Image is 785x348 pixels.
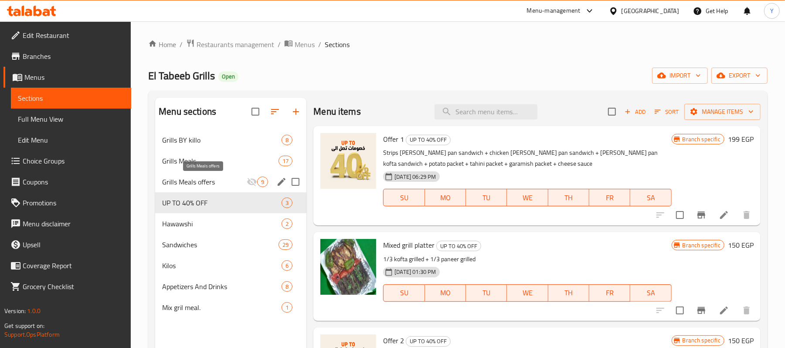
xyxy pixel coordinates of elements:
span: Sections [325,39,350,50]
div: Hawawshi2 [155,213,306,234]
span: TH [552,191,586,204]
img: Offer 1 [320,133,376,189]
a: Full Menu View [11,109,131,130]
a: Home [148,39,176,50]
a: Menu disclaimer [3,213,131,234]
span: 9 [258,178,268,186]
span: Kilos [162,260,282,271]
span: Grocery Checklist [23,281,124,292]
span: 3 [282,199,292,207]
div: items [257,177,268,187]
span: UP TO 40% OFF [406,135,450,145]
span: Offer 2 [383,334,404,347]
span: Sections [18,93,124,103]
nav: Menu sections [155,126,306,321]
div: Hawawshi [162,218,282,229]
span: Grills BY killo [162,135,282,145]
a: Coverage Report [3,255,131,276]
svg: Inactive section [247,177,257,187]
input: search [435,104,537,119]
div: UP TO 40% OFF3 [155,192,306,213]
div: Grills Meals [162,156,279,166]
span: Mix gril meal. [162,302,282,313]
span: Branch specific [679,135,724,143]
a: Edit Menu [11,130,131,150]
button: WE [507,284,548,302]
span: Menu disclaimer [23,218,124,229]
span: Full Menu View [18,114,124,124]
div: Sandwiches29 [155,234,306,255]
img: Mixed grill platter [320,239,376,295]
div: Menu-management [527,6,581,16]
div: Open [218,72,238,82]
span: Coupons [23,177,124,187]
a: Grocery Checklist [3,276,131,297]
li: / [318,39,321,50]
span: 1 [282,304,292,312]
span: 17 [279,157,292,165]
a: Edit menu item [719,305,729,316]
span: Edit Restaurant [23,30,124,41]
span: Add [623,107,647,117]
div: Appetizers And Drinks8 [155,276,306,297]
span: Version: [4,305,26,317]
span: Branch specific [679,336,724,345]
span: Get support on: [4,320,44,331]
div: items [282,260,292,271]
p: Strips [PERSON_NAME] pan sandwich + chicken [PERSON_NAME] pan sandwich + [PERSON_NAME] pan kofta ... [383,147,671,169]
span: MO [428,191,462,204]
span: [DATE] 06:29 PM [391,173,439,181]
button: SU [383,189,425,206]
span: UP TO 40% OFF [406,336,450,346]
span: Grills Meals offers [162,177,247,187]
a: Menus [284,39,315,50]
button: edit [275,175,288,188]
span: Coverage Report [23,260,124,271]
span: TU [469,191,503,204]
span: Appetizers And Drinks [162,281,282,292]
span: Branch specific [679,241,724,249]
span: 6 [282,262,292,270]
button: Add [621,105,649,119]
button: Branch-specific-item [691,300,712,321]
h6: 150 EGP [728,239,754,251]
a: Choice Groups [3,150,131,171]
div: items [282,198,292,208]
h6: 199 EGP [728,133,754,145]
span: 2 [282,220,292,228]
div: Grills Meals17 [155,150,306,171]
span: Promotions [23,198,124,208]
span: Select all sections [246,102,265,121]
button: Branch-specific-item [691,205,712,225]
div: items [282,218,292,229]
div: items [282,135,292,145]
h6: 150 EGP [728,334,754,347]
span: SU [387,191,421,204]
li: / [278,39,281,50]
a: Branches [3,46,131,67]
span: import [659,70,701,81]
span: 8 [282,283,292,291]
button: TH [548,189,589,206]
button: TH [548,284,589,302]
button: MO [425,189,466,206]
a: Restaurants management [186,39,274,50]
span: Add item [621,105,649,119]
button: FR [589,284,630,302]
div: Grills Meals offers9edit [155,171,306,192]
div: [GEOGRAPHIC_DATA] [622,6,679,16]
a: Edit Restaurant [3,25,131,46]
span: export [718,70,761,81]
div: UP TO 40% OFF [436,241,481,251]
span: Choice Groups [23,156,124,166]
span: UP TO 40% OFF [162,198,282,208]
h2: Menu sections [159,105,216,118]
button: WE [507,189,548,206]
button: SA [630,284,671,302]
button: SU [383,284,425,302]
div: UP TO 40% OFF [406,135,451,145]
